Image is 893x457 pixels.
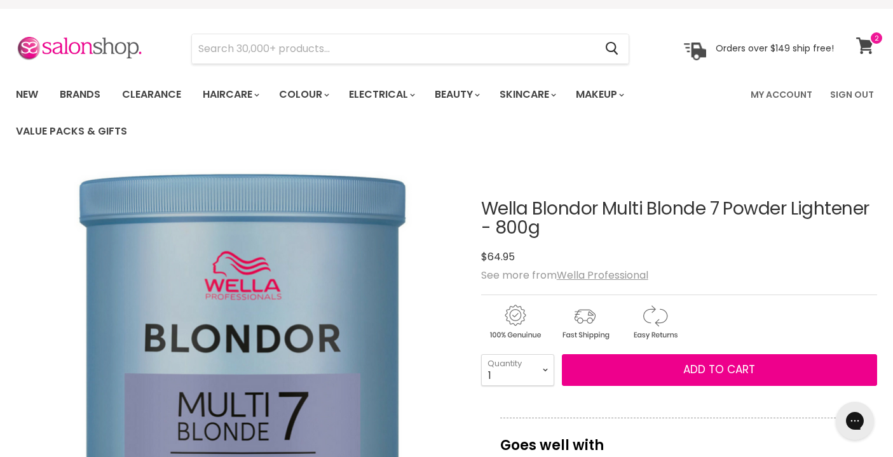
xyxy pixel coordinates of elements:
a: Electrical [339,81,423,108]
a: Value Packs & Gifts [6,118,137,145]
a: Haircare [193,81,267,108]
img: returns.gif [621,303,688,341]
a: Skincare [490,81,564,108]
a: Brands [50,81,110,108]
a: New [6,81,48,108]
a: Sign Out [822,81,882,108]
h1: Wella Blondor Multi Blonde 7 Powder Lightener - 800g [481,199,877,239]
span: Add to cart [683,362,755,377]
form: Product [191,34,629,64]
a: Makeup [566,81,632,108]
iframe: Gorgias live chat messenger [829,397,880,444]
span: $64.95 [481,249,515,264]
ul: Main menu [6,76,743,150]
img: genuine.gif [481,303,549,341]
input: Search [192,34,595,63]
select: Quantity [481,354,554,386]
img: shipping.gif [551,303,618,341]
a: Beauty [425,81,487,108]
a: Wella Professional [557,268,648,282]
button: Search [595,34,629,63]
span: See more from [481,268,648,282]
a: My Account [743,81,820,108]
button: Add to cart [562,354,877,386]
p: Orders over $149 ship free! [716,43,834,54]
a: Colour [269,81,337,108]
a: Clearance [112,81,191,108]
